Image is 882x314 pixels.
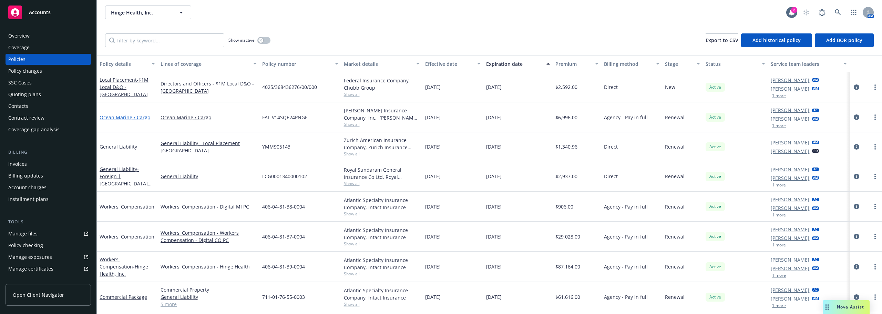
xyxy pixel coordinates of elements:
span: Show all [344,271,420,277]
div: Market details [344,60,412,68]
a: Manage exposures [6,252,91,263]
div: Quoting plans [8,89,41,100]
span: [DATE] [425,233,441,240]
span: Renewal [665,173,685,180]
span: Nova Assist [837,304,864,310]
span: Active [708,173,722,180]
span: Renewal [665,203,685,210]
div: Coverage gap analysis [8,124,60,135]
a: General Liability [100,143,137,150]
span: Show all [344,91,420,97]
a: [PERSON_NAME] [771,204,809,212]
a: Search [831,6,845,19]
span: Renewal [665,263,685,270]
span: [DATE] [425,203,441,210]
a: circleInformation [852,113,861,121]
span: [DATE] [486,173,502,180]
a: Policy changes [6,65,91,77]
a: Invoices [6,159,91,170]
div: Stage [665,60,693,68]
div: Installment plans [8,194,49,205]
a: [PERSON_NAME] [771,148,809,155]
div: Account charges [8,182,47,193]
div: [PERSON_NAME] Insurance Company, Inc., [PERSON_NAME] Group, [PERSON_NAME] Cargo [344,107,420,121]
div: Overview [8,30,30,41]
span: Renewal [665,114,685,121]
a: General Liability [100,166,150,194]
button: Add historical policy [741,33,812,47]
span: Show all [344,121,420,127]
span: [DATE] [486,203,502,210]
div: Atlantic Specialty Insurance Company, Intact Insurance [344,256,420,271]
a: General Liability - Local Placement [GEOGRAPHIC_DATA] [161,140,257,154]
div: Policy details [100,60,147,68]
div: Premium [555,60,591,68]
div: Royal Sundaram General Insurance Co Ltd, Royal Sundaram General Insurance Co Ltd [344,166,420,181]
a: Contacts [6,101,91,112]
div: SSC Cases [8,77,32,88]
a: [PERSON_NAME] [771,174,809,182]
a: circleInformation [852,293,861,301]
button: 1 more [772,304,786,308]
a: General Liability [161,293,257,301]
span: [DATE] [486,233,502,240]
span: [DATE] [486,83,502,91]
a: Manage certificates [6,263,91,274]
span: [DATE] [486,114,502,121]
a: Workers' Compensation - Digital MI PC [161,203,257,210]
a: more [871,143,879,151]
span: Show inactive [228,37,255,43]
div: Policies [8,54,25,65]
a: Contract review [6,112,91,123]
span: 711-01-76-55-0003 [262,293,305,301]
a: [PERSON_NAME] [771,226,809,233]
a: General Liability [161,173,257,180]
span: Agency - Pay in full [604,293,648,301]
a: Installment plans [6,194,91,205]
a: Policy checking [6,240,91,251]
button: Billing method [601,55,662,72]
div: Atlantic Specialty Insurance Company, Intact Insurance [344,287,420,301]
span: Active [708,144,722,150]
a: Workers' Compensation [100,203,154,210]
div: Atlantic Specialty Insurance Company, Intact Insurance [344,226,420,241]
span: - Foreign | [GEOGRAPHIC_DATA] Local General Liability [100,166,152,194]
button: Effective date [422,55,483,72]
div: Manage exposures [8,252,52,263]
a: [PERSON_NAME] [771,85,809,92]
span: Active [708,233,722,240]
div: Drag to move [823,300,831,314]
a: more [871,232,879,241]
a: Policies [6,54,91,65]
a: more [871,113,879,121]
span: [DATE] [486,263,502,270]
div: Manage claims [8,275,43,286]
a: Ocean Marine / Cargo [100,114,150,121]
a: Workers' Compensation [100,256,148,277]
span: YMM905143 [262,143,290,150]
span: $87,164.00 [555,263,580,270]
div: Manage certificates [8,263,53,274]
span: Active [708,84,722,90]
a: circleInformation [852,263,861,271]
span: FAL-V14SQE24PNGF [262,114,307,121]
a: [PERSON_NAME] [771,265,809,272]
a: Workers' Compensation - Hinge Health [161,263,257,270]
button: Export to CSV [706,33,738,47]
button: Service team leaders [768,55,849,72]
span: 406-04-81-39-0004 [262,263,305,270]
span: New [665,83,675,91]
button: 1 more [772,124,786,128]
span: - $1M Local D&O - [GEOGRAPHIC_DATA] [100,77,148,98]
button: 1 more [772,183,786,187]
div: Invoices [8,159,27,170]
span: Active [708,264,722,270]
button: Status [703,55,768,72]
span: Agency - Pay in full [604,263,648,270]
span: [DATE] [425,83,441,91]
a: Start snowing [799,6,813,19]
span: Renewal [665,143,685,150]
span: [DATE] [425,293,441,301]
a: Manage files [6,228,91,239]
span: Add historical policy [752,37,801,43]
